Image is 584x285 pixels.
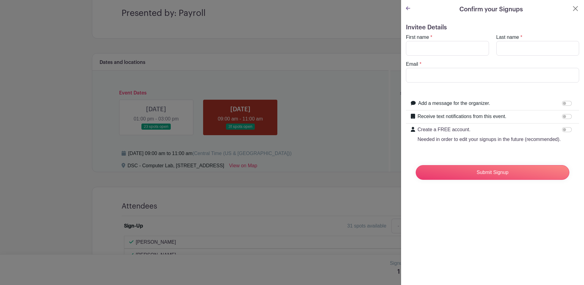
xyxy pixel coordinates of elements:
button: Close [572,5,579,12]
p: Needed in order to edit your signups in the future (recommended). [418,136,561,143]
input: Submit Signup [416,165,569,180]
h5: Confirm your Signups [459,5,523,14]
label: Receive text notifications from this event. [418,113,506,120]
p: Create a FREE account. [418,126,561,133]
label: First name [406,34,429,41]
label: Last name [496,34,519,41]
h5: Invitee Details [406,24,579,31]
label: Email [406,61,418,68]
label: Add a message for the organizer. [418,100,490,107]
